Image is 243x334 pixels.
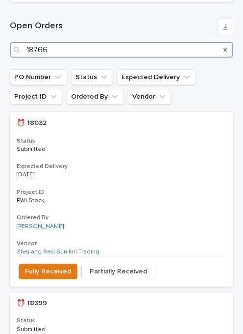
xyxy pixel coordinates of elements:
[17,119,188,127] p: ⏰ 18032
[10,112,233,287] a: ⏰ 18032StatusSubmittedExpected Delivery[DATE]Project IDPWI StockPWI Stock Ordered By[PERSON_NAME]...
[17,195,46,204] p: PWI Stock
[17,326,188,333] p: Submitted
[17,163,226,170] h3: Expected Delivery
[81,264,155,279] button: Partially Received
[10,42,233,58] input: Search
[17,214,226,222] h3: Ordered By
[17,223,64,230] a: [PERSON_NAME]
[10,89,63,104] button: Project ID
[17,171,188,178] p: [DATE]
[90,266,147,277] span: Partially Received
[17,317,226,325] h3: Status
[71,69,113,85] button: Status
[128,89,171,104] button: Vendor
[17,299,188,308] p: ⏰ 18399
[67,89,124,104] button: Ordered By
[17,137,226,145] h3: Status
[117,69,196,85] button: Expected Delivery
[19,264,77,279] button: Fully Received
[17,146,188,153] p: Submitted
[17,249,99,255] a: Zhejiang Red Sun Intl Trading
[25,266,71,277] span: Fully Received
[10,69,67,85] button: PO Number
[17,240,226,248] h3: Vendor
[17,188,226,196] h3: Project ID
[10,21,214,32] h1: Open Orders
